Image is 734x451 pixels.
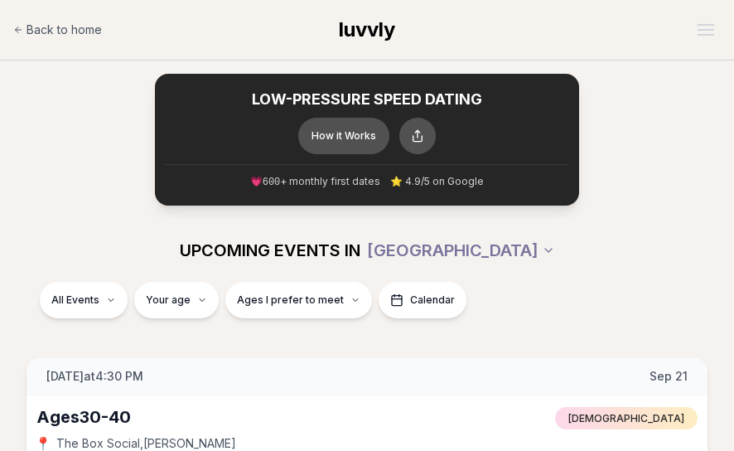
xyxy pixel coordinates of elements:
span: All Events [51,293,99,307]
span: Back to home [27,22,102,38]
span: [DATE] at 4:30 PM [46,368,143,385]
span: Ages I prefer to meet [237,293,344,307]
button: All Events [40,282,128,318]
span: 📍 [36,437,50,450]
span: Calendar [410,293,455,307]
button: [GEOGRAPHIC_DATA] [367,232,555,269]
button: How it Works [298,118,389,154]
a: Back to home [13,13,102,46]
div: Ages 30-40 [36,405,131,429]
button: Your age [134,282,219,318]
span: ⭐ 4.9/5 on Google [390,175,484,188]
span: Your age [146,293,191,307]
a: luvvly [339,17,395,43]
span: 💗 + monthly first dates [250,175,381,189]
span: [DEMOGRAPHIC_DATA] [555,407,698,429]
span: luvvly [339,17,395,41]
h2: LOW-PRESSURE SPEED DATING [165,90,569,109]
button: Calendar [379,282,466,318]
button: Ages I prefer to meet [225,282,372,318]
span: 600 [263,177,281,188]
span: UPCOMING EVENTS IN [180,239,360,262]
span: Sep 21 [649,368,688,385]
button: Open menu [691,17,721,42]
